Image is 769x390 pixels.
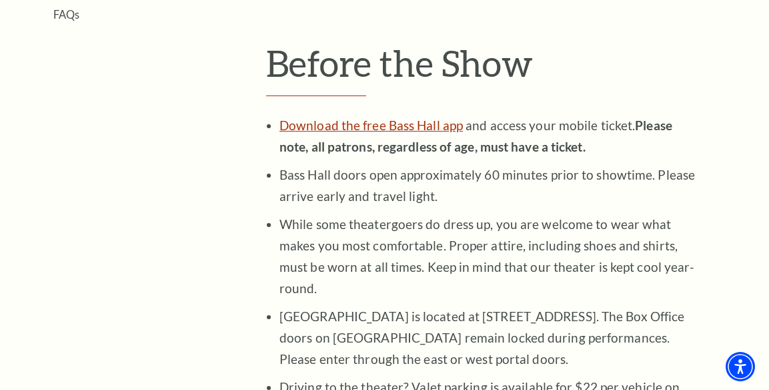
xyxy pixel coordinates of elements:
strong: Please note, all patrons, regardless of age, must have a ticket. [279,118,672,154]
li: While some theatergoers do dress up, you are welcome to wear what makes you most comfortable. Pro... [279,207,700,299]
a: FAQs [53,8,79,21]
div: Accessibility Menu [726,352,755,381]
li: Bass Hall doors open approximately 60 minutes prior to showtime. Please arrive early and travel l... [279,158,700,207]
li: and access your mobile ticket. [279,115,700,158]
h2: Before the Show [266,41,720,96]
li: [GEOGRAPHIC_DATA] is located at [STREET_ADDRESS]. The Box Office doors on [GEOGRAPHIC_DATA] remai... [279,299,700,370]
a: Download the free Bass Hall app - open in a new tab [279,118,463,133]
